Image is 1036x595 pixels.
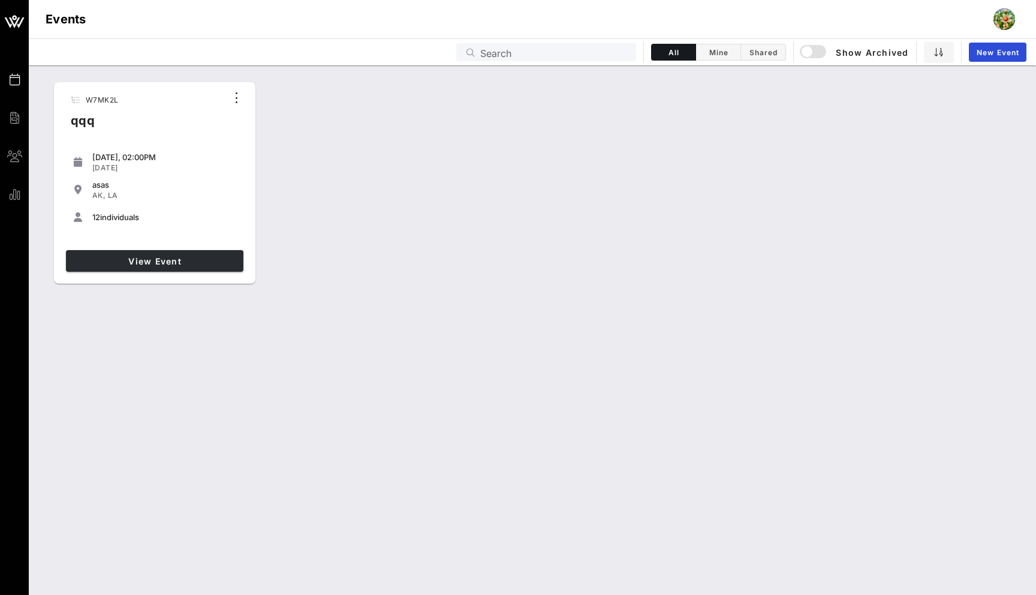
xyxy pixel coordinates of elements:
span: All [659,48,688,57]
h1: Events [46,10,86,29]
div: qqq [61,111,126,140]
span: AK, [92,191,106,200]
span: 12 [92,212,100,222]
span: Shared [748,48,778,57]
span: New Event [976,48,1019,57]
button: Show Archived [801,41,909,63]
span: Show Archived [802,45,908,59]
span: Mine [703,48,733,57]
div: [DATE], 02:00PM [92,152,239,162]
div: individuals [92,212,239,222]
span: W7MK2L [86,95,118,104]
button: Mine [696,44,741,61]
a: View Event [66,250,243,272]
div: [DATE] [92,163,239,173]
a: New Event [969,43,1026,62]
div: asas [92,180,239,190]
span: LA [108,191,118,200]
span: View Event [71,256,239,266]
button: Shared [741,44,786,61]
button: All [651,44,696,61]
